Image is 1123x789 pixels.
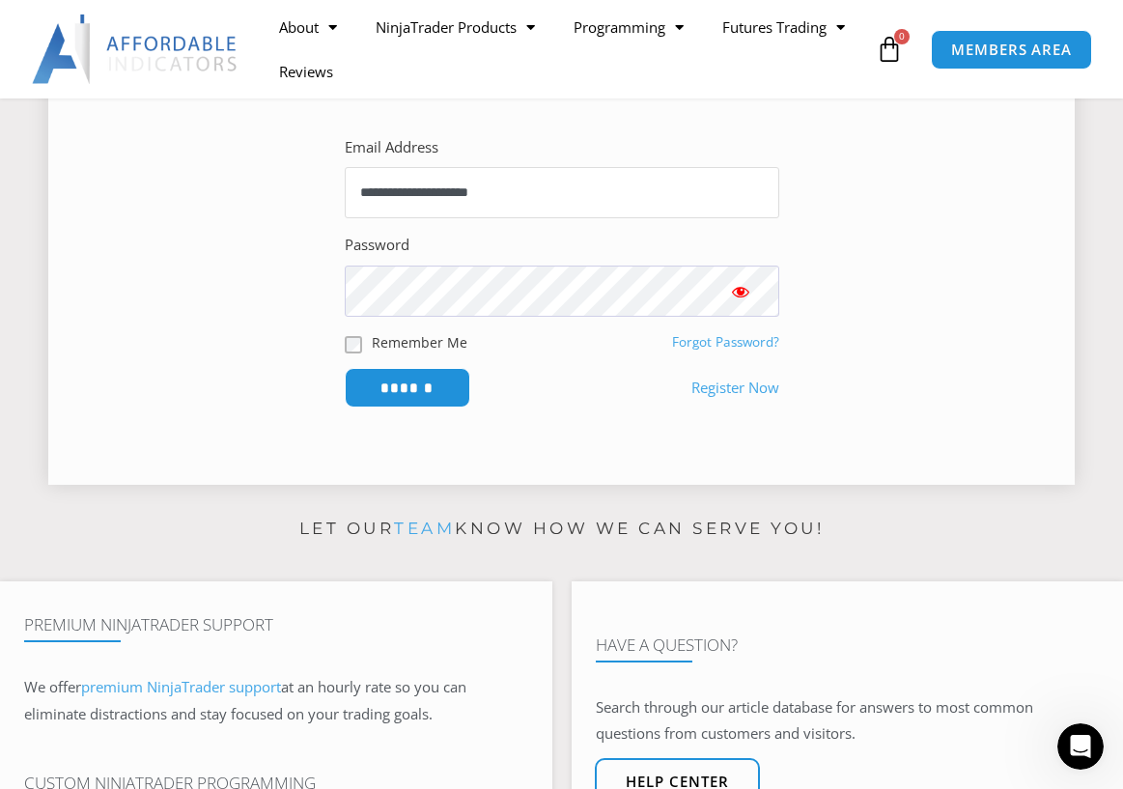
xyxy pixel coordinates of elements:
label: Email Address [345,134,438,161]
label: Password [345,232,409,259]
button: Show password [702,266,779,317]
p: Search through our article database for answers to most common questions from customers and visit... [596,694,1100,748]
img: LogoAI | Affordable Indicators – NinjaTrader [32,14,239,84]
nav: Menu [260,5,871,94]
a: About [260,5,356,49]
a: MEMBERS AREA [931,30,1092,70]
a: NinjaTrader Products [356,5,554,49]
a: premium NinjaTrader support [81,677,281,696]
a: Forgot Password? [672,333,779,351]
a: Programming [554,5,703,49]
a: Register Now [691,375,779,402]
label: Remember Me [372,332,467,352]
h4: Have A Question? [596,635,1100,655]
span: Help center [626,775,729,789]
a: team [394,519,455,538]
a: 0 [847,21,932,77]
span: at an hourly rate so you can eliminate distractions and stay focused on your trading goals. [24,677,466,723]
span: We offer [24,677,81,696]
iframe: Intercom live chat [1057,723,1104,770]
span: 0 [894,29,910,44]
a: Futures Trading [703,5,864,49]
span: MEMBERS AREA [951,42,1072,57]
a: Reviews [260,49,352,94]
h4: Premium NinjaTrader Support [24,615,528,634]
